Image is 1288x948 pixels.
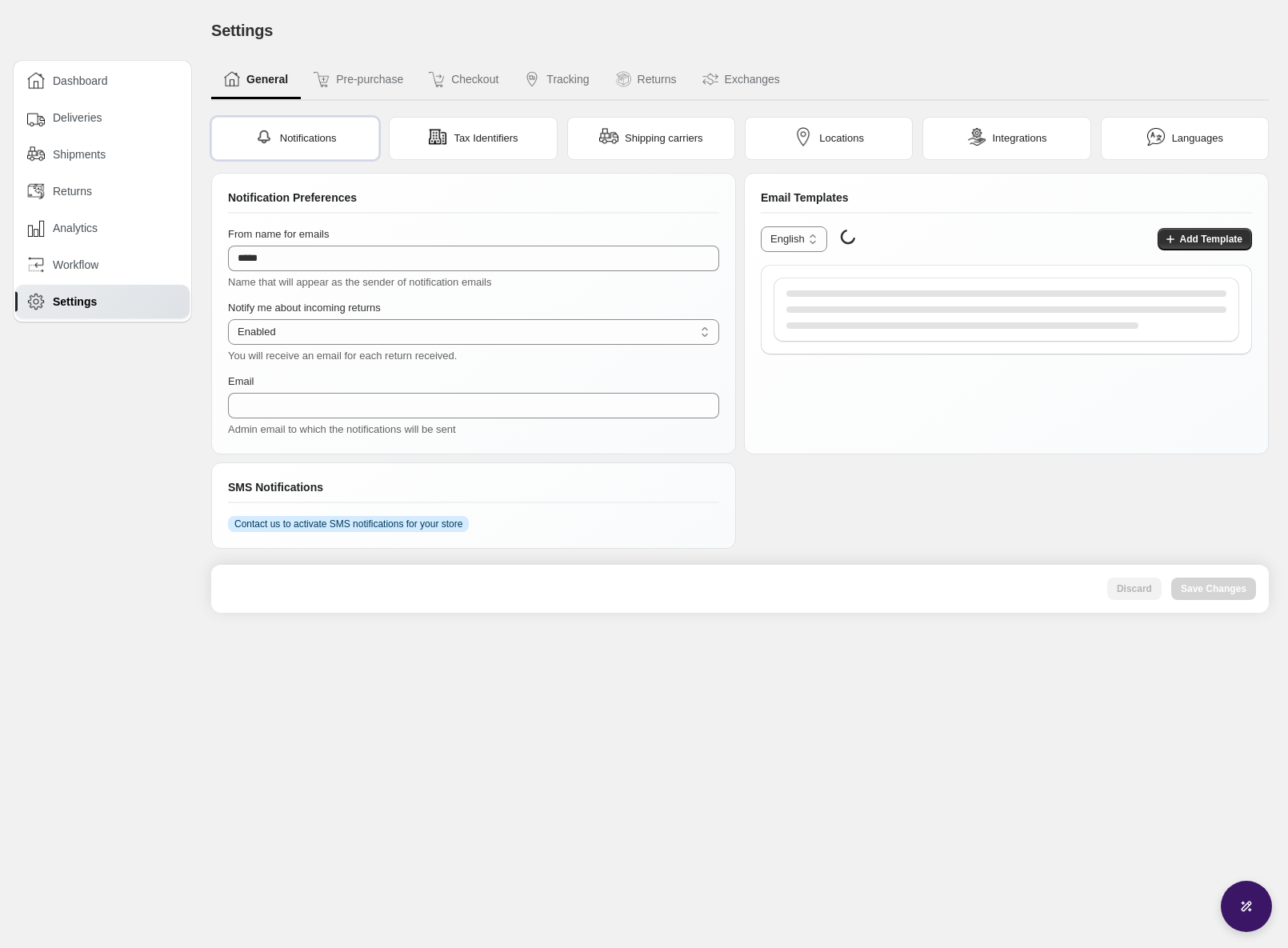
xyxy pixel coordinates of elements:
[53,257,98,273] span: Workflow
[228,228,329,240] span: From name for emails
[819,130,864,146] span: Locations
[224,71,240,87] img: General icon
[615,71,631,87] img: Returns icon
[228,350,457,362] span: You will receive an email for each return received.
[429,71,445,87] img: Checkout icon
[1158,228,1252,250] button: Add Template
[602,61,690,99] button: Returns
[53,183,92,199] span: Returns
[53,110,102,126] span: Deliveries
[53,146,106,162] span: Shipments
[511,61,602,99] button: Tracking
[993,130,1047,146] span: Integrations
[211,61,301,99] button: General
[234,518,462,530] span: Contact us to activate SMS notifications for your store
[625,130,703,146] span: Shipping carriers
[53,220,98,236] span: Analytics
[53,294,97,310] span: Settings
[280,130,337,146] span: Notifications
[454,130,518,146] span: Tax Identifiers
[228,479,719,503] div: SMS Notifications
[53,73,108,89] span: Dashboard
[702,71,718,87] img: Exchanges icon
[1172,130,1223,146] span: Languages
[761,190,1252,214] div: Email Templates
[228,190,719,214] div: Notification Preferences
[524,71,540,87] img: Tracking icon
[314,71,330,87] img: Pre-purchase icon
[690,61,793,99] button: Exchanges
[228,276,492,288] span: Name that will appear as the sender of notification emails
[1180,233,1242,246] span: Add Template
[228,423,456,435] span: Admin email to which the notifications will be sent
[416,61,511,99] button: Checkout
[228,302,381,314] span: Notify me about incoming returns
[301,61,416,99] button: Pre-purchase
[228,375,254,387] span: Email
[211,22,273,39] span: Settings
